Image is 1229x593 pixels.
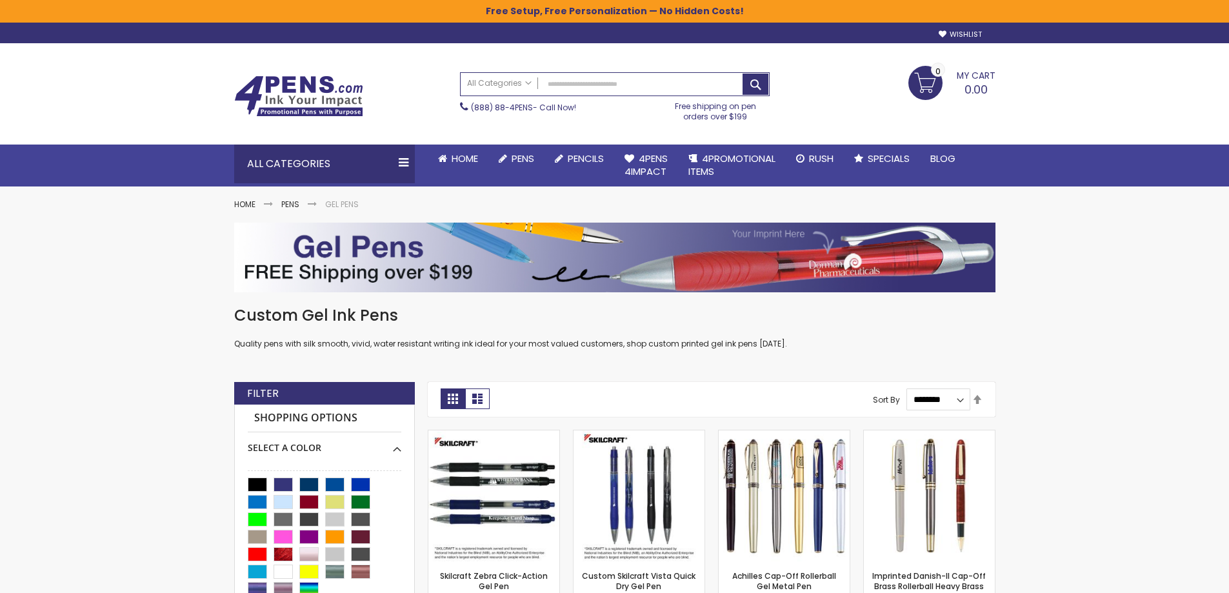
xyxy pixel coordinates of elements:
span: 4PROMOTIONAL ITEMS [688,152,775,178]
span: Specials [868,152,910,165]
strong: Shopping Options [248,405,401,432]
a: Custom Skilcraft Vista Quick Dry Gel Pen [574,430,704,441]
span: Home [452,152,478,165]
a: Imprinted Danish-II Cap-Off Brass Rollerball Heavy Brass Pen with Gold Accents [864,430,995,441]
a: Skilcraft Zebra Click-Action Gel Pen [440,570,548,592]
a: 4PROMOTIONALITEMS [678,145,786,186]
span: Rush [809,152,834,165]
a: Custom Skilcraft Vista Quick Dry Gel Pen [582,570,695,592]
strong: Filter [247,387,279,401]
img: Gel Pens [234,223,995,292]
div: Quality pens with silk smooth, vivid, water resistant writing ink ideal for your most valued cust... [234,305,995,350]
label: Sort By [873,394,900,405]
span: Blog [930,152,955,165]
a: Pens [281,199,299,210]
a: Pencils [545,145,614,173]
a: (888) 88-4PENS [471,102,533,113]
a: Blog [920,145,966,173]
a: Rush [786,145,844,173]
a: Home [428,145,488,173]
a: Achilles Cap-Off Rollerball Gel Metal Pen [719,430,850,441]
img: Skilcraft Zebra Click-Action Gel Pen [428,430,559,561]
div: Free shipping on pen orders over $199 [661,96,770,122]
a: Specials [844,145,920,173]
img: Custom Skilcraft Vista Quick Dry Gel Pen [574,430,704,561]
strong: Gel Pens [325,199,359,210]
span: 4Pens 4impact [624,152,668,178]
span: 0 [935,65,941,77]
div: All Categories [234,145,415,183]
a: 4Pens4impact [614,145,678,186]
a: Home [234,199,255,210]
a: Skilcraft Zebra Click-Action Gel Pen [428,430,559,441]
span: Pens [512,152,534,165]
a: Pens [488,145,545,173]
span: 0.00 [964,81,988,97]
span: All Categories [467,78,532,88]
img: Imprinted Danish-II Cap-Off Brass Rollerball Heavy Brass Pen with Gold Accents [864,430,995,561]
strong: Grid [441,388,465,409]
div: Select A Color [248,432,401,454]
img: 4Pens Custom Pens and Promotional Products [234,75,363,117]
span: Pencils [568,152,604,165]
a: 0.00 0 [908,66,995,98]
img: Achilles Cap-Off Rollerball Gel Metal Pen [719,430,850,561]
a: Wishlist [939,30,982,39]
h1: Custom Gel Ink Pens [234,305,995,326]
span: - Call Now! [471,102,576,113]
a: Achilles Cap-Off Rollerball Gel Metal Pen [732,570,836,592]
a: All Categories [461,73,538,94]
